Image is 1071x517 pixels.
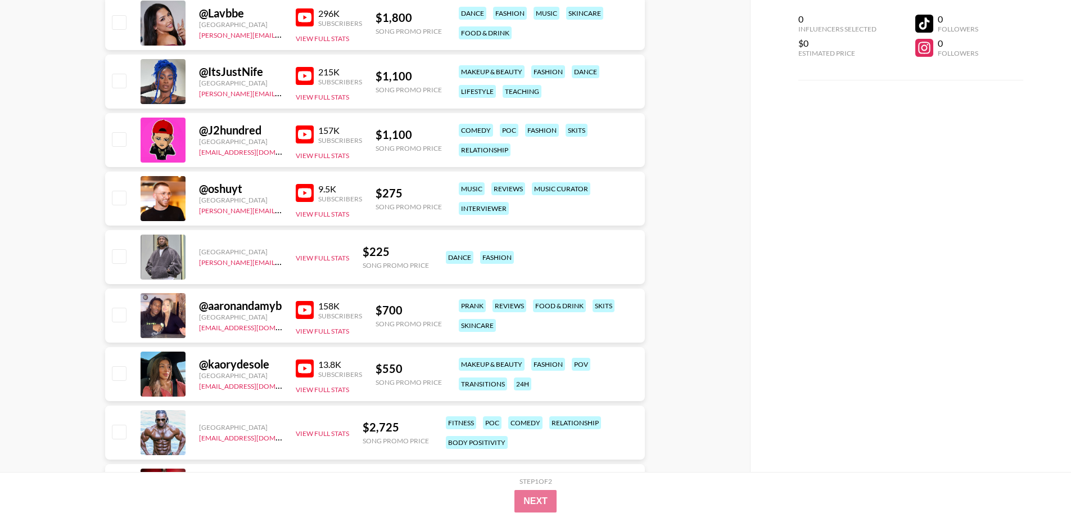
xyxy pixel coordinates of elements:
div: comedy [508,416,543,429]
a: [EMAIL_ADDRESS][DOMAIN_NAME] [199,431,312,442]
div: dance [572,65,599,78]
div: Step 1 of 2 [519,477,552,485]
div: relationship [459,143,510,156]
div: interviewer [459,202,509,215]
img: YouTube [296,8,314,26]
div: 215K [318,66,362,78]
img: YouTube [296,359,314,377]
button: View Full Stats [296,151,349,160]
div: skincare [566,7,603,20]
div: poc [500,124,518,137]
div: fashion [493,7,527,20]
div: Song Promo Price [376,203,442,211]
div: makeup & beauty [459,65,525,78]
img: YouTube [296,125,314,143]
img: YouTube [296,67,314,85]
a: [PERSON_NAME][EMAIL_ADDRESS][DOMAIN_NAME] [199,256,365,267]
div: [GEOGRAPHIC_DATA] [199,79,282,87]
div: Song Promo Price [363,437,429,445]
div: [GEOGRAPHIC_DATA] [199,196,282,204]
div: 9.5K [318,183,362,195]
div: food & drink [533,299,586,312]
div: [GEOGRAPHIC_DATA] [199,137,282,146]
div: food & drink [459,26,512,39]
div: body positivity [446,436,508,449]
div: 157K [318,125,362,136]
div: Subscribers [318,78,362,86]
a: [PERSON_NAME][EMAIL_ADDRESS][DOMAIN_NAME] [199,29,365,39]
div: 158K [318,300,362,312]
div: 0 [798,14,876,25]
div: Subscribers [318,136,362,145]
div: $ 225 [363,245,429,259]
div: @ J2hundred [199,123,282,137]
div: $0 [798,38,876,49]
div: $ 1,800 [376,11,442,25]
div: dance [459,7,486,20]
div: fashion [531,65,565,78]
a: [EMAIL_ADDRESS][DOMAIN_NAME] [199,380,312,390]
div: Influencers Selected [798,25,876,33]
div: Song Promo Price [376,378,442,386]
div: $ 550 [376,362,442,376]
div: poc [483,416,501,429]
div: 24h [514,377,531,390]
div: 13.8K [318,359,362,370]
div: @ oshuyt [199,182,282,196]
div: Estimated Price [798,49,876,57]
a: [EMAIL_ADDRESS][DOMAIN_NAME] [199,146,312,156]
div: 296K [318,8,362,19]
div: [GEOGRAPHIC_DATA] [199,313,282,321]
div: Song Promo Price [376,27,442,35]
button: View Full Stats [296,34,349,43]
div: skincare [459,319,496,332]
div: teaching [503,85,541,98]
div: Subscribers [318,312,362,320]
div: lifestyle [459,85,496,98]
div: Song Promo Price [376,86,442,94]
div: [GEOGRAPHIC_DATA] [199,20,282,29]
div: @ aaronandamyb [199,299,282,313]
img: YouTube [296,184,314,202]
div: fashion [525,124,559,137]
img: YouTube [296,301,314,319]
div: relationship [549,416,601,429]
div: $ 1,100 [376,69,442,83]
a: [PERSON_NAME][EMAIL_ADDRESS][DOMAIN_NAME] [199,87,365,98]
div: Followers [938,49,978,57]
div: @ kaorydesole [199,357,282,371]
div: @ ItsJustNife [199,65,282,79]
div: reviews [491,182,525,195]
button: View Full Stats [296,429,349,438]
div: skits [593,299,614,312]
div: Subscribers [318,370,362,379]
div: Song Promo Price [363,261,429,269]
div: Song Promo Price [376,144,442,152]
div: [GEOGRAPHIC_DATA] [199,248,282,256]
div: [GEOGRAPHIC_DATA] [199,423,282,431]
button: View Full Stats [296,327,349,335]
div: prank [459,299,486,312]
div: reviews [492,299,526,312]
div: dance [446,251,473,264]
div: 0 [938,38,978,49]
button: View Full Stats [296,93,349,101]
div: @ Lavbbe [199,6,282,20]
button: View Full Stats [296,254,349,262]
div: music curator [532,182,590,195]
div: Subscribers [318,195,362,203]
div: $ 1,100 [376,128,442,142]
a: [PERSON_NAME][EMAIL_ADDRESS][DOMAIN_NAME] [199,204,365,215]
button: View Full Stats [296,210,349,218]
div: skits [566,124,588,137]
div: makeup & beauty [459,358,525,371]
div: 0 [938,14,978,25]
div: fitness [446,416,476,429]
div: comedy [459,124,493,137]
div: fashion [531,358,565,371]
div: fashion [480,251,514,264]
div: music [534,7,559,20]
a: [EMAIL_ADDRESS][DOMAIN_NAME] [199,321,312,332]
button: Next [514,490,557,512]
button: View Full Stats [296,385,349,394]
